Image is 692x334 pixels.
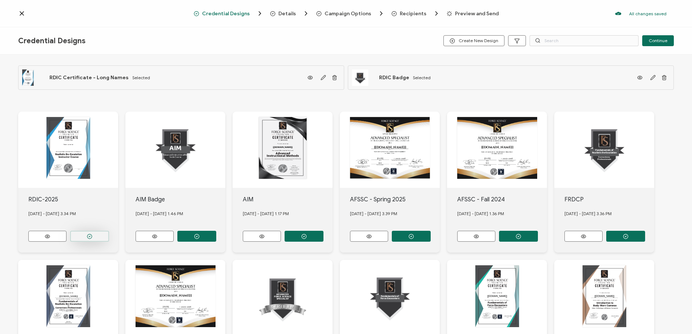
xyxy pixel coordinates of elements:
div: [DATE] - [DATE] 3.34 PM [28,204,118,224]
span: Recipients [400,11,426,16]
span: Campaign Options [316,10,385,17]
iframe: Chat Widget [656,299,692,334]
div: [DATE] - [DATE] 3.36 PM [564,204,655,224]
span: Recipients [391,10,440,17]
span: Campaign Options [325,11,371,16]
div: [DATE] - [DATE] 3.39 PM [350,204,440,224]
div: Breadcrumb [194,10,499,17]
span: RDIC Certificate - Long Names [49,75,129,81]
span: Details [278,11,296,16]
div: AIM Badge [136,195,226,204]
div: [DATE] - [DATE] 1.46 PM [136,204,226,224]
span: RDIC Badge [379,75,409,81]
span: Preview and Send [455,11,499,16]
button: Continue [642,35,674,46]
div: [DATE] - [DATE] 1.36 PM [457,204,547,224]
span: Selected [413,75,431,80]
p: All changes saved [629,11,667,16]
span: Create New Design [450,38,498,44]
div: [DATE] - [DATE] 1.17 PM [243,204,333,224]
span: Preview and Send [447,11,499,16]
div: FRDCP [564,195,655,204]
span: Details [270,10,310,17]
span: Continue [649,39,667,43]
span: Credential Designs [18,36,85,45]
input: Search [530,35,639,46]
span: Credential Designs [194,10,263,17]
div: AFSSC - Spring 2025 [350,195,440,204]
div: AFSSC - Fall 2024 [457,195,547,204]
span: Credential Designs [202,11,250,16]
div: RDIC-2025 [28,195,118,204]
span: Selected [132,75,150,80]
div: AIM [243,195,333,204]
button: Create New Design [443,35,504,46]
